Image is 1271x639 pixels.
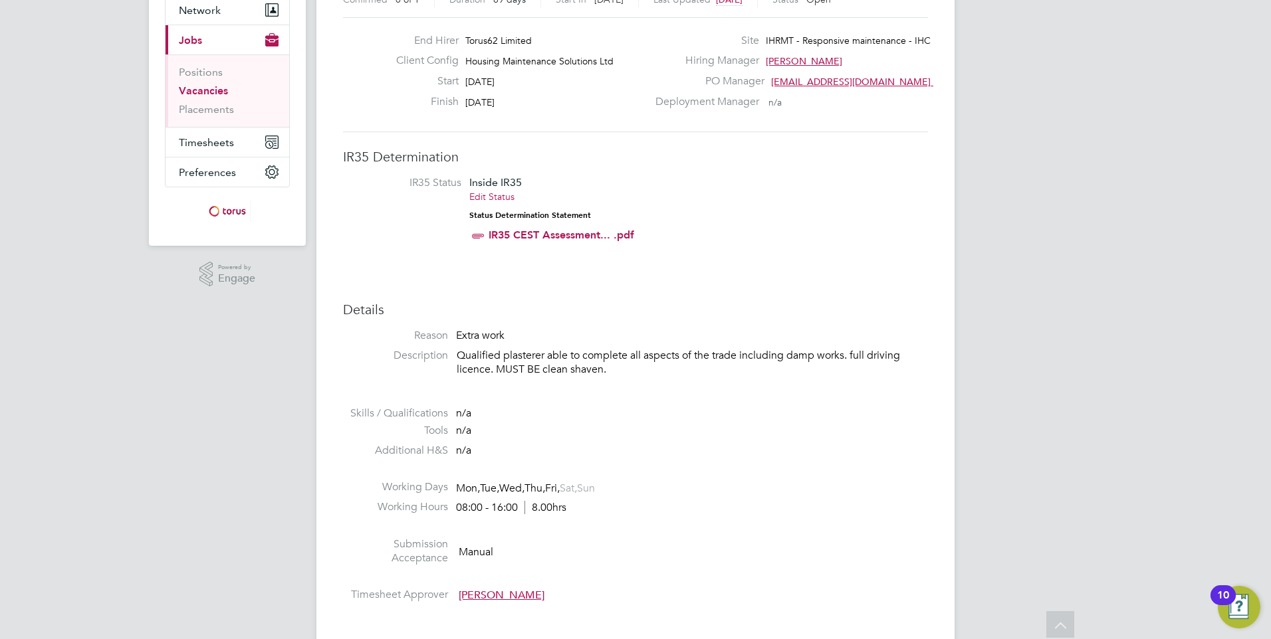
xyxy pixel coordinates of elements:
[647,34,759,48] label: Site
[469,211,591,220] strong: Status Determination Statement
[343,349,448,363] label: Description
[218,273,255,284] span: Engage
[343,301,928,318] h3: Details
[766,35,931,46] span: IHRMT - Responsive maintenance - IHC
[166,25,289,54] button: Jobs
[465,35,532,46] span: Torus62 Limited
[456,407,471,420] span: n/a
[179,66,223,78] a: Positions
[456,424,471,437] span: n/a
[545,482,560,495] span: Fri,
[386,34,459,48] label: End Hirer
[524,482,545,495] span: Thu,
[768,96,782,108] span: n/a
[166,157,289,187] button: Preferences
[166,128,289,157] button: Timesheets
[343,480,448,494] label: Working Days
[456,444,471,457] span: n/a
[647,95,759,109] label: Deployment Manager
[459,545,493,558] span: Manual
[204,201,251,222] img: torus-logo-retina.png
[386,54,459,68] label: Client Config
[386,74,459,88] label: Start
[469,176,522,189] span: Inside IR35
[766,55,842,67] span: [PERSON_NAME]
[771,76,1001,88] span: [EMAIL_ADDRESS][DOMAIN_NAME] working@toru…
[560,482,577,495] span: Sat,
[179,84,228,97] a: Vacancies
[456,329,505,342] span: Extra work
[343,407,448,420] label: Skills / Qualifications
[343,500,448,514] label: Working Hours
[343,444,448,458] label: Additional H&S
[165,201,290,222] a: Go to home page
[1218,586,1260,628] button: Open Resource Center, 10 new notifications
[480,482,499,495] span: Tue,
[489,228,634,241] a: IR35 CEST Assessment... .pdf
[166,54,289,127] div: Jobs
[524,501,566,514] span: 8.00hrs
[1217,595,1229,612] div: 10
[179,136,234,149] span: Timesheets
[457,349,928,377] p: Qualified plasterer able to complete all aspects of the trade including damp works. full driving ...
[647,54,759,68] label: Hiring Manager
[343,588,448,602] label: Timesheet Approver
[356,176,461,190] label: IR35 Status
[179,34,202,46] span: Jobs
[218,262,255,273] span: Powered by
[459,589,544,602] span: [PERSON_NAME]
[577,482,595,495] span: Sun
[179,103,234,116] a: Placements
[179,4,221,17] span: Network
[465,96,495,108] span: [DATE]
[456,482,480,495] span: Mon,
[647,74,764,88] label: PO Manager
[465,76,495,88] span: [DATE]
[456,501,566,515] div: 08:00 - 16:00
[179,166,236,179] span: Preferences
[343,329,448,343] label: Reason
[199,262,256,287] a: Powered byEngage
[499,482,524,495] span: Wed,
[343,424,448,438] label: Tools
[469,191,515,203] a: Edit Status
[465,55,614,67] span: Housing Maintenance Solutions Ltd
[386,95,459,109] label: Finish
[343,537,448,565] label: Submission Acceptance
[343,148,928,165] h3: IR35 Determination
